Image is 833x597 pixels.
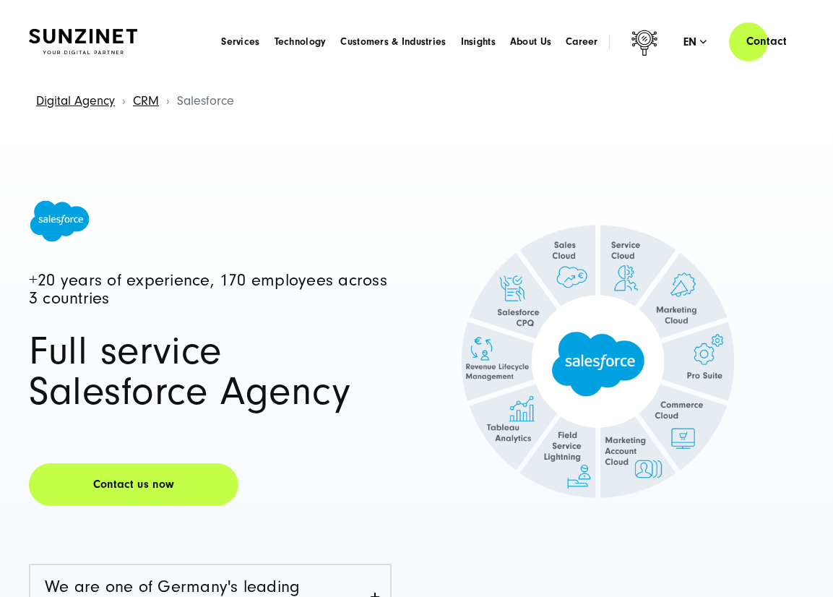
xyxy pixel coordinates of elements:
[29,463,238,506] a: Contact us now
[729,21,804,62] a: Contact
[29,29,137,54] img: SUNZINET Full Service Digital Agentur
[29,272,392,308] h4: +20 years of experience, 170 employees across 3 countries
[461,35,496,49] a: Insights
[29,331,392,412] h1: Full service Salesforce Agency
[275,35,327,49] a: Technology
[683,35,707,49] div: en
[566,35,598,49] a: Career
[417,199,780,524] img: Full Service Salesforce Partner Agency for all Salesforce Clouds
[177,93,234,108] span: Salesforce
[36,93,115,108] a: Digital Agency
[29,199,90,243] img: Salesforce Logo - Full Service Salesforce Partner Agency
[340,35,446,49] a: Customers & Industries
[221,35,259,49] a: Services
[510,35,551,49] a: About Us
[133,93,159,108] a: CRM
